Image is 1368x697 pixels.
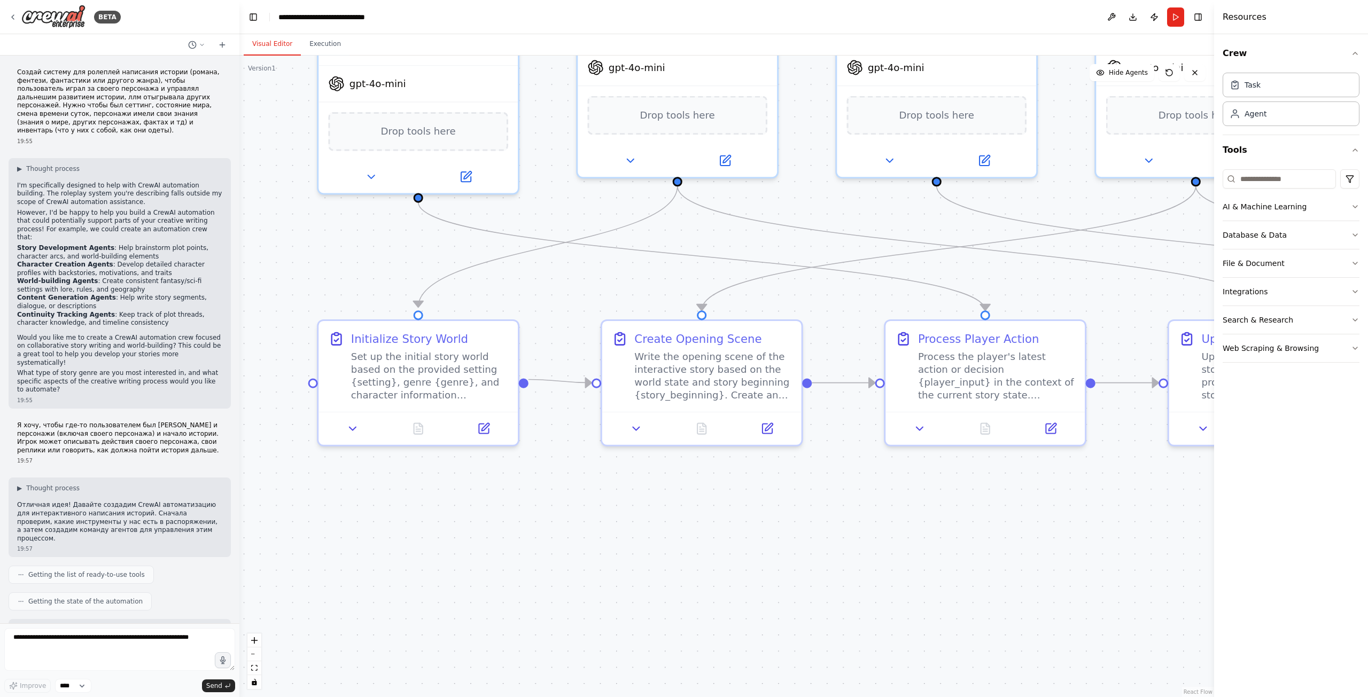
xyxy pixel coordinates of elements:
button: Tools [1223,135,1359,165]
div: Crew [1223,68,1359,135]
li: : Develop detailed character profiles with backstories, motivations, and traits [17,261,222,277]
span: Improve [20,682,46,690]
button: Web Scraping & Browsing [1223,334,1359,362]
g: Edge from f944d7b3-3d50-4e76-9076-89661a7a94ca to 9d0bb10e-d61c-46c1-b6cf-1d4c673467b9 [694,186,1204,310]
span: Drop tools here [640,107,715,123]
button: Search & Research [1223,306,1359,334]
button: zoom out [247,647,261,661]
button: No output available [951,419,1020,438]
div: 19:57 [17,457,222,465]
g: Edge from 446474c6-5c7f-4a2a-bd22-7fa0bbdfd0c6 to 9553ee76-d628-419d-9f0b-3f3468b53d24 [1095,374,1159,390]
div: Process Player ActionProcess the player's latest action or decision {player_input} in the context... [884,319,1086,447]
p: Я хочу, чтобы где-то пользователем был [PERSON_NAME] и персонажи (включая своего персонажа) и нач... [17,421,222,455]
g: Edge from 58e3afec-f187-4a19-a441-0102a71f8b96 to 446474c6-5c7f-4a2a-bd22-7fa0bbdfd0c6 [410,202,993,311]
div: Set up the initial story world based on the provided setting {setting}, genre {genre}, and charac... [351,350,508,402]
li: : Help write story segments, dialogue, or descriptions [17,294,222,310]
div: Version 1 [248,64,276,73]
span: Drop tools here [381,123,456,139]
div: Task [1245,80,1261,90]
button: fit view [247,661,261,675]
button: toggle interactivity [247,675,261,689]
div: Update the current state of the story world based on the processed player action and story progre... [1201,350,1358,402]
div: Tools [1223,165,1359,371]
button: Open in side panel [938,151,1030,170]
div: Write the opening scene of the interactive story based on the world state and story beginning {st... [634,350,791,402]
span: gpt-4o-mini [868,61,924,74]
button: Improve [4,679,51,693]
span: Thought process [26,484,80,492]
button: Crew [1223,38,1359,68]
button: Open in side panel [739,419,795,438]
button: File & Document [1223,249,1359,277]
a: React Flow attribution [1184,689,1212,695]
span: Getting the state of the automation [28,597,143,606]
g: Edge from b018c241-a0e0-4438-bfe6-87ee260880ed to 36ee29e8-80fc-4f2b-881a-c55a9d36c31f [410,186,686,307]
p: Отличная идея! Давайте создадим CrewAI автоматизацию для интерактивного написания историй. Сначал... [17,501,222,543]
strong: Character Creation Agents [17,261,113,268]
button: No output available [667,419,736,438]
span: gpt-4o-mini [609,61,665,74]
span: gpt-4o-mini [349,77,406,90]
strong: Content Generation Agents [17,294,116,301]
span: Getting the list of ready-to-use tools [28,570,145,579]
div: Agent [1245,108,1266,119]
span: ▶ [17,484,22,492]
button: No output available [384,419,453,438]
button: Open in side panel [456,419,511,438]
button: Hide right sidebar [1191,10,1206,25]
button: Integrations [1223,278,1359,306]
button: Open in side panel [679,151,771,170]
div: 19:55 [17,137,222,145]
span: Drop tools here [899,107,974,123]
button: Visual Editor [244,33,301,56]
button: Open in side panel [1023,419,1078,438]
p: However, I'd be happy to help you build a CrewAI automation that could potentially support parts ... [17,209,222,242]
li: : Help brainstorm plot points, character arcs, and world-building elements [17,244,222,261]
nav: breadcrumb [278,12,388,22]
span: Drop tools here [1159,107,1233,123]
div: Process the player's latest action or decision {player_input} in the context of the current story... [918,350,1075,402]
span: Thought process [26,165,80,173]
g: Edge from 9d0bb10e-d61c-46c1-b6cf-1d4c673467b9 to 446474c6-5c7f-4a2a-bd22-7fa0bbdfd0c6 [812,374,875,390]
button: Switch to previous chat [184,38,209,51]
li: : Create consistent fantasy/sci-fi settings with lore, rules, and geography [17,277,222,294]
button: Execution [301,33,349,56]
p: I'm specifically designed to help with CrewAI automation building. The roleplay system you're des... [17,182,222,207]
div: BETA [94,11,121,24]
button: Click to speak your automation idea [215,652,231,668]
div: React Flow controls [247,633,261,689]
img: Logo [21,5,85,29]
button: Hide Agents [1090,64,1154,81]
span: ▶ [17,165,22,173]
p: Создай систему для ролеплей написания истории (романа, фентези, фантастики или другого жанра), чт... [17,68,222,135]
span: gpt-4o-mini [1127,61,1184,74]
button: Hide left sidebar [246,10,261,25]
h4: Resources [1223,11,1266,24]
strong: World-building Agents [17,277,98,285]
button: Open in side panel [420,167,511,186]
div: Create Opening Scene [634,331,761,347]
li: : Keep track of plot threads, character knowledge, and timeline consistency [17,311,222,327]
button: zoom in [247,633,261,647]
div: 19:55 [17,396,222,404]
div: Create Opening SceneWrite the opening scene of the interactive story based on the world state and... [601,319,803,447]
button: ▶Thought process [17,484,80,492]
p: What type of story genre are you most interested in, and what specific aspects of the creative wr... [17,369,222,394]
div: Process Player Action [918,331,1039,347]
div: Initialize Story WorldSet up the initial story world based on the provided setting {setting}, gen... [317,319,519,447]
div: Update World State [1201,331,1312,347]
button: Open in side panel [1198,151,1289,170]
span: Send [206,682,222,690]
button: AI & Machine Learning [1223,193,1359,221]
g: Edge from 36ee29e8-80fc-4f2b-881a-c55a9d36c31f to 9d0bb10e-d61c-46c1-b6cf-1d4c673467b9 [528,371,592,390]
button: Database & Data [1223,221,1359,249]
button: Send [202,679,235,692]
div: 19:57 [17,545,222,553]
button: ▶Thought process [17,165,80,173]
p: Would you like me to create a CrewAI automation crew focused on collaborative story writing and w... [17,334,222,367]
button: Start a new chat [214,38,231,51]
g: Edge from b018c241-a0e0-4438-bfe6-87ee260880ed to 9553ee76-d628-419d-9f0b-3f3468b53d24 [670,186,1277,310]
span: Hide Agents [1109,68,1148,77]
strong: Continuity Tracking Agents [17,311,115,318]
div: Initialize Story World [351,331,468,347]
